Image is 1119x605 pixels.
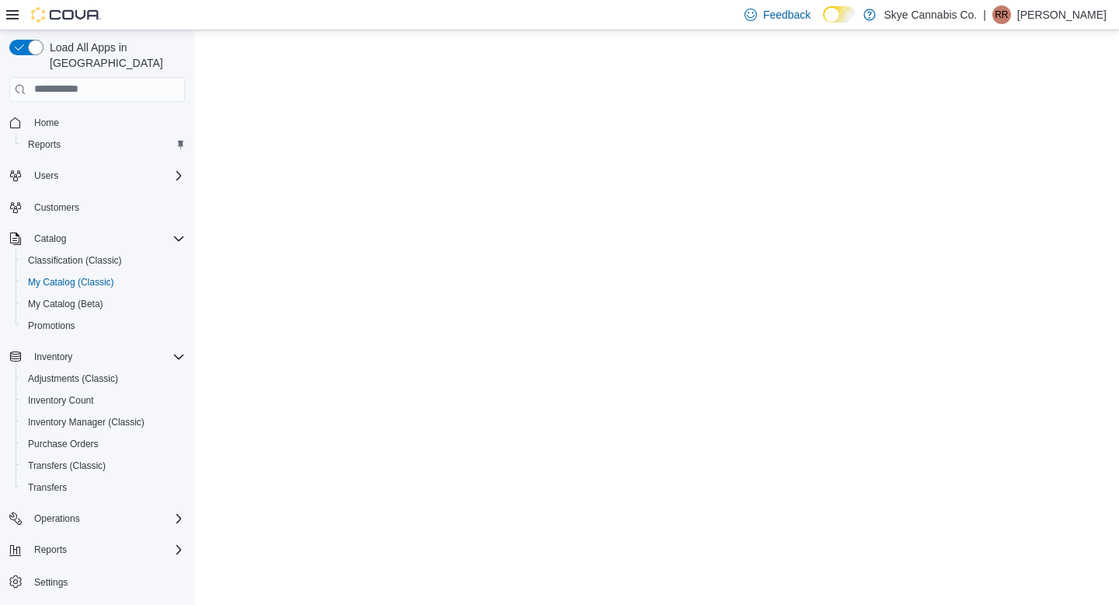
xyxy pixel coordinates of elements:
[992,5,1011,24] div: Rav Raey
[28,229,185,248] span: Catalog
[3,165,191,187] button: Users
[22,456,112,475] a: Transfers (Classic)
[28,481,67,494] span: Transfers
[16,315,191,337] button: Promotions
[16,477,191,498] button: Transfers
[16,134,191,156] button: Reports
[22,135,185,154] span: Reports
[22,316,82,335] a: Promotions
[34,351,72,363] span: Inventory
[3,570,191,593] button: Settings
[28,540,185,559] span: Reports
[28,114,65,132] a: Home
[16,411,191,433] button: Inventory Manager (Classic)
[22,295,110,313] a: My Catalog (Beta)
[28,416,145,428] span: Inventory Manager (Classic)
[22,295,185,313] span: My Catalog (Beta)
[34,233,66,245] span: Catalog
[28,540,73,559] button: Reports
[28,198,185,217] span: Customers
[28,198,85,217] a: Customers
[3,346,191,368] button: Inventory
[995,5,1008,24] span: RR
[34,201,79,214] span: Customers
[28,460,106,472] span: Transfers (Classic)
[3,196,191,219] button: Customers
[28,348,185,366] span: Inventory
[22,135,67,154] a: Reports
[22,251,128,270] a: Classification (Classic)
[22,316,185,335] span: Promotions
[22,478,73,497] a: Transfers
[22,391,185,410] span: Inventory Count
[34,576,68,589] span: Settings
[22,369,185,388] span: Adjustments (Classic)
[3,111,191,134] button: Home
[28,372,118,385] span: Adjustments (Classic)
[884,5,977,24] p: Skye Cannabis Co.
[22,413,151,432] a: Inventory Manager (Classic)
[28,229,72,248] button: Catalog
[22,435,105,453] a: Purchase Orders
[16,293,191,315] button: My Catalog (Beta)
[16,250,191,271] button: Classification (Classic)
[22,413,185,432] span: Inventory Manager (Classic)
[28,320,75,332] span: Promotions
[22,369,124,388] a: Adjustments (Classic)
[983,5,986,24] p: |
[28,394,94,407] span: Inventory Count
[22,478,185,497] span: Transfers
[16,390,191,411] button: Inventory Count
[3,508,191,530] button: Operations
[28,572,185,591] span: Settings
[22,273,120,292] a: My Catalog (Classic)
[34,170,58,182] span: Users
[28,166,185,185] span: Users
[28,166,64,185] button: Users
[34,512,80,525] span: Operations
[28,438,99,450] span: Purchase Orders
[28,509,185,528] span: Operations
[22,456,185,475] span: Transfers (Classic)
[22,391,100,410] a: Inventory Count
[28,298,103,310] span: My Catalog (Beta)
[44,40,185,71] span: Load All Apps in [GEOGRAPHIC_DATA]
[22,273,185,292] span: My Catalog (Classic)
[1017,5,1107,24] p: [PERSON_NAME]
[31,7,101,23] img: Cova
[16,433,191,455] button: Purchase Orders
[28,138,61,151] span: Reports
[34,544,67,556] span: Reports
[16,455,191,477] button: Transfers (Classic)
[28,348,78,366] button: Inventory
[34,117,59,129] span: Home
[16,368,191,390] button: Adjustments (Classic)
[28,113,185,132] span: Home
[28,276,114,289] span: My Catalog (Classic)
[763,7,810,23] span: Feedback
[22,251,185,270] span: Classification (Classic)
[3,228,191,250] button: Catalog
[16,271,191,293] button: My Catalog (Classic)
[3,539,191,561] button: Reports
[823,6,856,23] input: Dark Mode
[28,254,122,267] span: Classification (Classic)
[28,509,86,528] button: Operations
[22,435,185,453] span: Purchase Orders
[28,573,74,592] a: Settings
